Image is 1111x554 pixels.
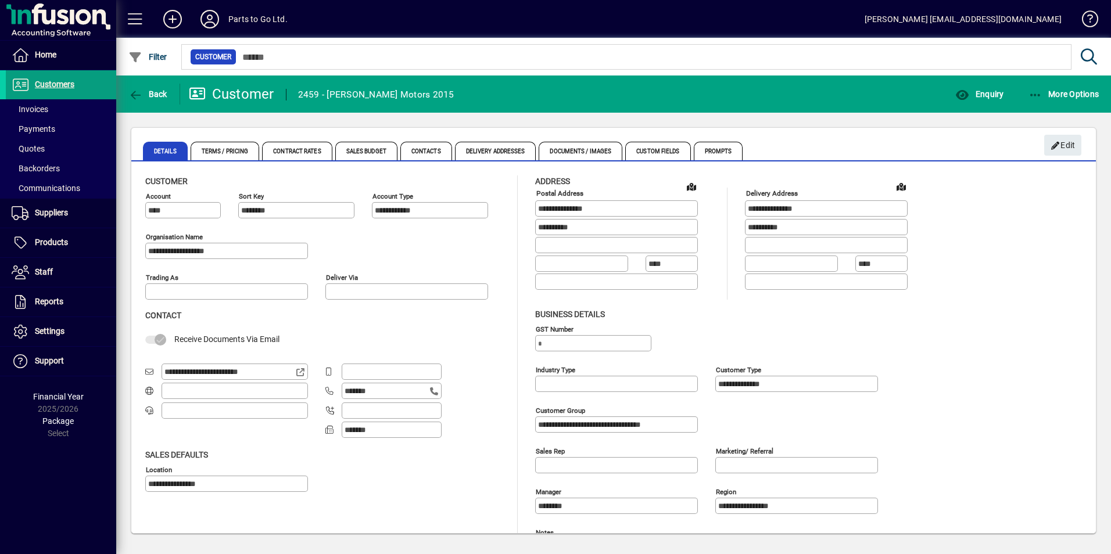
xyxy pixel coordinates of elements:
[146,233,203,241] mat-label: Organisation name
[6,139,116,159] a: Quotes
[12,184,80,193] span: Communications
[189,85,274,103] div: Customer
[6,178,116,198] a: Communications
[6,119,116,139] a: Payments
[35,80,74,89] span: Customers
[191,142,260,160] span: Terms / Pricing
[35,50,56,59] span: Home
[716,487,736,495] mat-label: Region
[35,326,64,336] span: Settings
[126,46,170,67] button: Filter
[146,465,172,473] mat-label: Location
[154,9,191,30] button: Add
[128,52,167,62] span: Filter
[372,192,413,200] mat-label: Account Type
[146,192,171,200] mat-label: Account
[716,365,761,373] mat-label: Customer type
[694,142,743,160] span: Prompts
[1026,84,1102,105] button: More Options
[536,487,561,495] mat-label: Manager
[536,325,574,333] mat-label: GST Number
[239,192,264,200] mat-label: Sort key
[682,177,701,196] a: View on map
[146,274,178,282] mat-label: Trading as
[128,89,167,99] span: Back
[6,99,116,119] a: Invoices
[539,142,622,160] span: Documents / Images
[1051,136,1076,155] span: Edit
[955,89,1004,99] span: Enquiry
[35,267,53,276] span: Staff
[12,124,55,134] span: Payments
[1044,135,1081,156] button: Edit
[6,41,116,70] a: Home
[952,84,1006,105] button: Enquiry
[536,365,575,373] mat-label: Industry type
[892,177,911,196] a: View on map
[865,10,1062,28] div: [PERSON_NAME] [EMAIL_ADDRESS][DOMAIN_NAME]
[145,450,208,459] span: Sales defaults
[6,287,116,316] a: Reports
[6,347,116,376] a: Support
[6,159,116,178] a: Backorders
[6,258,116,287] a: Staff
[145,177,188,186] span: Customer
[326,274,358,282] mat-label: Deliver via
[1073,2,1096,40] a: Knowledge Base
[35,208,68,217] span: Suppliers
[33,392,84,401] span: Financial Year
[6,199,116,228] a: Suppliers
[143,142,188,160] span: Details
[6,228,116,257] a: Products
[195,51,231,63] span: Customer
[191,9,228,30] button: Profile
[625,142,690,160] span: Custom Fields
[145,311,181,320] span: Contact
[12,164,60,173] span: Backorders
[116,84,180,105] app-page-header-button: Back
[1028,89,1099,99] span: More Options
[262,142,332,160] span: Contract Rates
[400,142,452,160] span: Contacts
[126,84,170,105] button: Back
[716,447,773,455] mat-label: Marketing/ Referral
[12,144,45,153] span: Quotes
[455,142,536,160] span: Delivery Addresses
[536,528,554,536] mat-label: Notes
[535,177,570,186] span: Address
[35,356,64,365] span: Support
[535,310,605,319] span: Business details
[174,334,279,344] span: Receive Documents Via Email
[42,416,74,426] span: Package
[35,297,63,306] span: Reports
[35,238,68,247] span: Products
[335,142,397,160] span: Sales Budget
[228,10,288,28] div: Parts to Go Ltd.
[298,85,454,104] div: 2459 - [PERSON_NAME] Motors 2015
[536,406,585,414] mat-label: Customer group
[6,317,116,346] a: Settings
[536,447,565,455] mat-label: Sales rep
[12,105,48,114] span: Invoices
